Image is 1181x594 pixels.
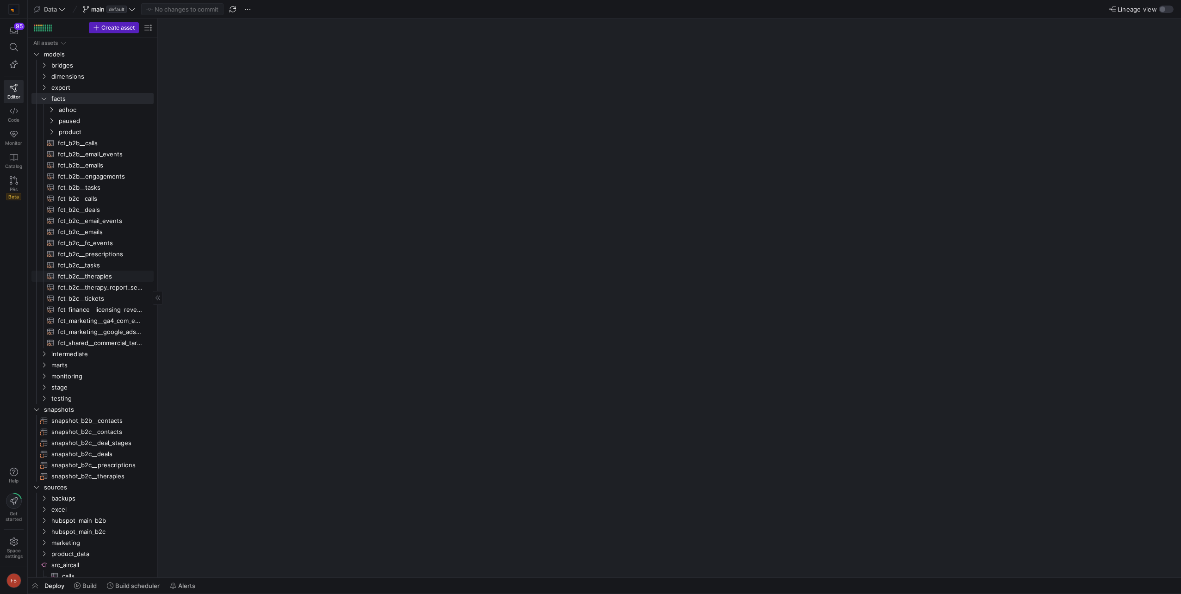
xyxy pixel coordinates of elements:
button: Getstarted [4,489,24,526]
div: Press SPACE to select this row. [31,493,154,504]
div: Press SPACE to select this row. [31,415,154,426]
a: snapshot_b2c__contacts​​​​​​​ [31,426,154,437]
span: main [91,6,105,13]
div: Press SPACE to select this row. [31,448,154,459]
span: default [106,6,127,13]
a: snapshot_b2c__deal_stages​​​​​​​ [31,437,154,448]
span: Build [82,582,97,589]
div: Press SPACE to select this row. [31,37,154,49]
a: PRsBeta [4,173,24,204]
div: Press SPACE to select this row. [31,459,154,470]
div: Press SPACE to select this row. [31,115,154,126]
a: fct_b2b__engagements​​​​​​​​​​ [31,171,154,182]
span: facts [51,93,152,104]
span: fct_b2c__therapies​​​​​​​​​​ [58,271,143,282]
span: fct_shared__commercial_targets​​​​​​​​​​ [58,338,143,348]
span: fct_b2c__fc_events​​​​​​​​​​ [58,238,143,248]
a: snapshot_b2b__contacts​​​​​​​ [31,415,154,426]
button: Build scheduler [103,578,164,594]
span: fct_b2c__deals​​​​​​​​​​ [58,204,143,215]
span: fct_b2b__engagements​​​​​​​​​​ [58,171,143,182]
span: Build scheduler [115,582,160,589]
div: Press SPACE to select this row. [31,237,154,248]
span: bridges [51,60,152,71]
div: Press SPACE to select this row. [31,160,154,171]
button: Create asset [89,22,139,33]
a: fct_b2c__tasks​​​​​​​​​​ [31,260,154,271]
div: Press SPACE to select this row. [31,304,154,315]
div: 95 [14,23,25,30]
button: maindefault [81,3,137,15]
span: src_aircall​​​​​​​​ [51,560,152,570]
span: Lineage view [1118,6,1157,13]
span: snapshots [44,404,152,415]
span: Help [8,478,19,483]
div: Press SPACE to select this row. [31,260,154,271]
button: FB [4,571,24,590]
a: fct_b2b__emails​​​​​​​​​​ [31,160,154,171]
a: snapshot_b2c__deals​​​​​​​ [31,448,154,459]
button: Alerts [166,578,199,594]
span: snapshot_b2b__contacts​​​​​​​ [51,415,143,426]
div: Press SPACE to select this row. [31,382,154,393]
span: fct_marketing__ga4_com_events​​​​​​​​​​ [58,316,143,326]
span: snapshot_b2c__deals​​​​​​​ [51,449,143,459]
span: export [51,82,152,93]
span: fct_b2c__prescriptions​​​​​​​​​​ [58,249,143,260]
a: https://storage.googleapis.com/y42-prod-data-exchange/images/RPxujLVyfKs3dYbCaMXym8FJVsr3YB0cxJXX... [4,1,24,17]
span: fct_b2c__calls​​​​​​​​​​ [58,193,143,204]
span: fct_marketing__google_ads_campaigns​​​​​​​​​​ [58,327,143,337]
span: sources [44,482,152,493]
span: product_data [51,549,152,559]
div: Press SPACE to select this row. [31,337,154,348]
div: Press SPACE to select this row. [31,504,154,515]
span: models [44,49,152,60]
button: 95 [4,22,24,39]
div: Press SPACE to select this row. [31,126,154,137]
span: testing [51,393,152,404]
span: snapshot_b2c__deal_stages​​​​​​​ [51,438,143,448]
div: Press SPACE to select this row. [31,49,154,60]
div: Press SPACE to select this row. [31,326,154,337]
div: Press SPACE to select this row. [31,393,154,404]
div: Press SPACE to select this row. [31,171,154,182]
a: fct_b2b__tasks​​​​​​​​​​ [31,182,154,193]
span: Catalog [5,163,22,169]
div: Press SPACE to select this row. [31,482,154,493]
span: fct_b2c__email_events​​​​​​​​​​ [58,216,143,226]
a: fct_marketing__google_ads_campaigns​​​​​​​​​​ [31,326,154,337]
div: Press SPACE to select this row. [31,104,154,115]
div: Press SPACE to select this row. [31,426,154,437]
div: Press SPACE to select this row. [31,282,154,293]
div: Press SPACE to select this row. [31,404,154,415]
span: marts [51,360,152,371]
div: Press SPACE to select this row. [31,359,154,371]
span: fct_b2c__tickets​​​​​​​​​​ [58,293,143,304]
a: fct_b2c__emails​​​​​​​​​​ [31,226,154,237]
div: Press SPACE to select this row. [31,271,154,282]
span: Create asset [101,25,135,31]
a: fct_shared__commercial_targets​​​​​​​​​​ [31,337,154,348]
span: Data [44,6,57,13]
div: Press SPACE to select this row. [31,71,154,82]
div: Press SPACE to select this row. [31,60,154,71]
div: Press SPACE to select this row. [31,137,154,148]
span: fct_b2c__emails​​​​​​​​​​ [58,227,143,237]
div: Press SPACE to select this row. [31,182,154,193]
span: marketing [51,538,152,548]
div: Press SPACE to select this row. [31,215,154,226]
a: snapshot_b2c__prescriptions​​​​​​​ [31,459,154,470]
a: Code [4,103,24,126]
div: All assets [33,40,58,46]
div: Press SPACE to select this row. [31,226,154,237]
span: backups [51,493,152,504]
span: fct_b2c__therapy_report_sendouts​​​​​​​​​​ [58,282,143,293]
a: fct_b2c__tickets​​​​​​​​​​ [31,293,154,304]
span: stage [51,382,152,393]
a: fct_marketing__ga4_com_events​​​​​​​​​​ [31,315,154,326]
span: fct_b2b__emails​​​​​​​​​​ [58,160,143,171]
span: Beta [6,193,21,200]
span: product [59,127,152,137]
a: fct_b2c__fc_events​​​​​​​​​​ [31,237,154,248]
span: hubspot_main_b2b [51,515,152,526]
